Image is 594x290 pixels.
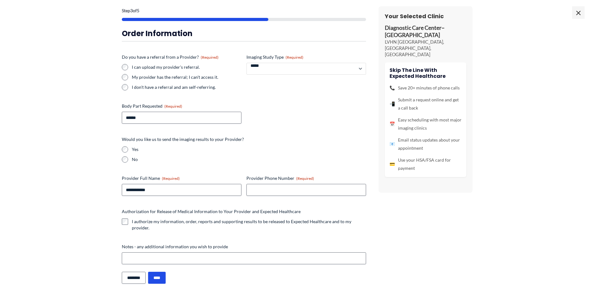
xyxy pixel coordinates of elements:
[390,136,462,152] li: Email status updates about your appointment
[390,120,395,128] span: 📅
[390,116,462,132] li: Easy scheduling with most major imaging clinics
[122,208,301,215] legend: Authorization for Release of Medical Information to Your Provider and Expected Healthcare
[132,74,241,80] label: My provider has the referral; I can't access it.
[246,175,366,181] label: Provider Phone Number
[132,156,366,163] label: No
[390,140,395,148] span: 📧
[164,104,182,109] span: (Required)
[137,8,139,13] span: 5
[390,84,395,92] span: 📞
[122,136,244,142] legend: Would you like us to send the imaging results to your Provider?
[385,13,466,20] h3: Your Selected Clinic
[390,96,462,112] li: Submit a request online and get a call back
[162,176,180,181] span: (Required)
[122,54,219,60] legend: Do you have a referral from a Provider?
[201,55,219,60] span: (Required)
[132,146,366,153] label: Yes
[122,8,366,13] p: Step of
[296,176,314,181] span: (Required)
[122,103,241,109] label: Body Part Requested
[122,29,366,38] h3: Order Information
[132,64,241,70] label: I can upload my provider's referral.
[246,54,366,60] label: Imaging Study Type
[390,160,395,168] span: 💳
[122,244,366,250] label: Notes - any additional information you wish to provide
[122,175,241,181] label: Provider Full Name
[385,24,466,39] p: Diagnostic Care Center–[GEOGRAPHIC_DATA]
[390,156,462,172] li: Use your HSA/FSA card for payment
[385,39,466,58] p: LVHN [GEOGRAPHIC_DATA], [GEOGRAPHIC_DATA], [GEOGRAPHIC_DATA]
[390,84,462,92] li: Save 20+ minutes of phone calls
[390,100,395,108] span: 📲
[132,218,366,231] label: I authorize my information, order, reports and supporting results to be released to Expected Heal...
[572,6,585,19] span: ×
[390,67,462,79] h4: Skip the line with Expected Healthcare
[132,84,241,90] label: I don't have a referral and am self-referring.
[286,55,303,60] span: (Required)
[130,8,133,13] span: 3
